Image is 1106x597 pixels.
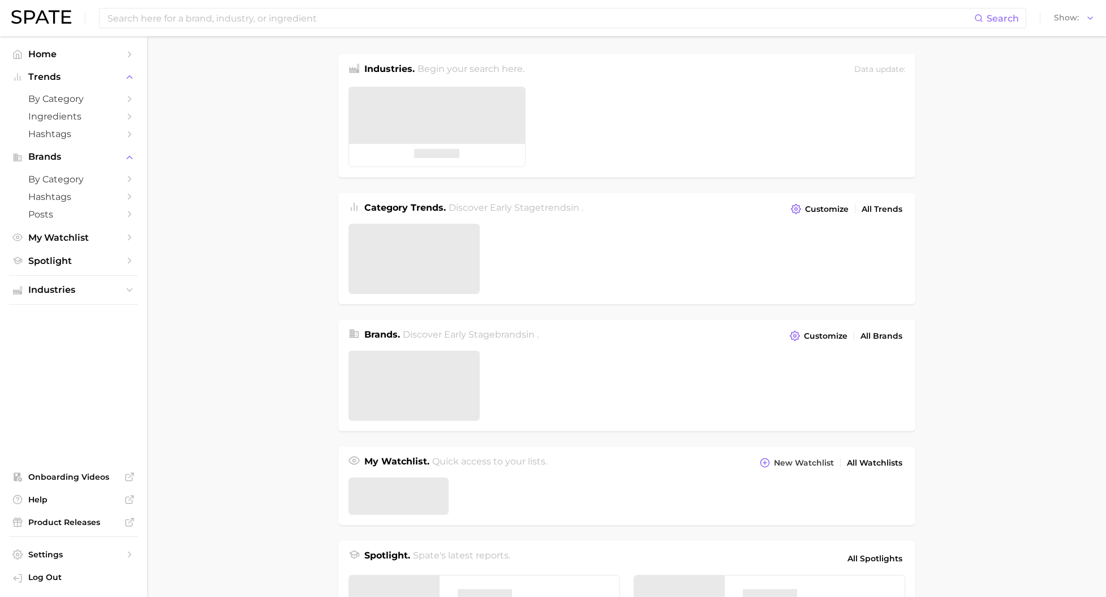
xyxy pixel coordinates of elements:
a: Settings [9,546,138,563]
span: Ingredients [28,111,119,122]
button: New Watchlist [757,455,836,471]
button: Brands [9,148,138,165]
a: All Watchlists [844,455,905,471]
a: Home [9,45,138,63]
span: Posts [28,209,119,220]
span: My Watchlist [28,232,119,243]
span: Brands . [364,329,400,340]
button: Industries [9,282,138,298]
a: Hashtags [9,125,138,143]
a: by Category [9,90,138,108]
span: Spotlight [28,255,119,266]
span: Hashtags [28,129,119,139]
input: Search here for a brand, industry, or ingredient [106,8,974,28]
h1: Spotlight. [364,549,410,568]
span: Brands [28,152,119,162]
h2: Quick access to your lists. [432,455,547,471]
span: Search [987,13,1019,24]
a: Log out. Currently logged in with e-mail mcelwee.l@pg.com. [9,569,138,588]
span: Discover Early Stage brands in . [403,329,539,340]
h2: Spate's latest reports. [413,549,510,568]
h1: Industries. [364,62,415,78]
a: All Brands [858,329,905,344]
span: Category Trends . [364,202,446,213]
span: by Category [28,93,119,104]
button: Customize [788,201,851,217]
span: Customize [805,204,849,214]
span: All Spotlights [847,552,902,565]
span: Settings [28,549,119,560]
button: Trends [9,69,138,86]
span: Industries [28,285,119,295]
a: Posts [9,206,138,223]
a: by Category [9,170,138,188]
span: Show [1054,15,1079,21]
span: Discover Early Stage trends in . [449,202,583,213]
img: SPATE [11,10,71,24]
a: Help [9,491,138,508]
span: Help [28,494,119,505]
h2: Begin your search here. [418,62,524,78]
span: by Category [28,174,119,185]
a: Hashtags [9,188,138,206]
a: Ingredients [9,108,138,125]
button: Show [1051,11,1098,25]
span: New Watchlist [774,458,834,468]
h1: My Watchlist. [364,455,429,471]
div: Data update: [854,62,905,78]
a: All Spotlights [845,549,905,568]
a: Product Releases [9,514,138,531]
span: Home [28,49,119,59]
span: Hashtags [28,191,119,202]
a: My Watchlist [9,229,138,246]
span: Onboarding Videos [28,472,119,482]
span: All Watchlists [847,458,902,468]
span: Log Out [28,572,129,582]
a: All Trends [859,202,905,217]
span: All Trends [862,204,902,214]
a: Spotlight [9,252,138,270]
span: Product Releases [28,517,119,527]
span: Customize [804,331,847,341]
span: All Brands [860,331,902,341]
a: Onboarding Videos [9,468,138,485]
button: Customize [787,328,850,344]
span: Trends [28,72,119,82]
